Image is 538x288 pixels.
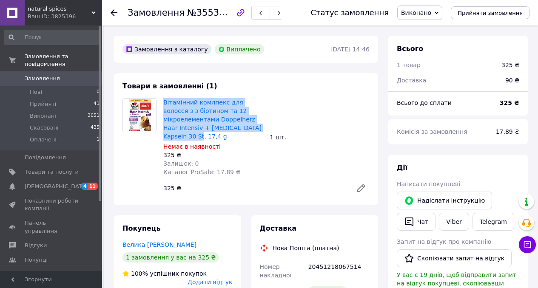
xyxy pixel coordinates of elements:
span: Виконано [401,9,431,16]
div: Повернутися назад [111,8,117,17]
time: [DATE] 14:46 [330,46,370,53]
span: Всього [397,45,423,53]
span: Скасовані [30,124,59,132]
span: Прийняти замовлення [458,10,523,16]
span: Замовлення [128,8,185,18]
span: Додати відгук [188,279,232,285]
span: №355311300 [187,7,248,18]
button: Чат з покупцем [519,236,536,253]
span: 11 [88,183,98,190]
span: Нові [30,88,42,96]
span: Відгуки [25,242,47,249]
div: 1 шт. [267,131,373,143]
span: Всього до сплати [397,99,452,106]
span: natural spices [28,5,91,13]
span: Покупці [25,256,48,264]
span: Запит на відгук про компанію [397,238,491,245]
a: Viber [439,213,469,231]
div: успішних покупок [122,269,207,278]
span: Товари в замовленні (1) [122,82,217,90]
a: Telegram [473,213,514,231]
span: 1 [97,136,100,144]
input: Пошук [4,30,100,45]
span: Залишок: 0 [163,160,199,167]
div: Нова Пошта (платна) [270,244,342,252]
span: [DEMOGRAPHIC_DATA] [25,183,88,190]
button: Скопіювати запит на відгук [397,249,512,267]
span: Комісія за замовлення [397,128,467,135]
img: Вітамінний комлпекс для волосся з з біотином та 12 мікроелементами Doppelherz Haar Intensiv + Bio... [123,99,156,131]
span: 4 [81,183,88,190]
span: Каталог ProSale: 17.89 ₴ [163,169,240,175]
div: 325 ₴ [163,151,263,159]
span: Оплачені [30,136,57,144]
span: Доставка [397,77,426,84]
span: 1 товар [397,62,421,68]
span: 435 [91,124,100,132]
span: Замовлення та повідомлення [25,53,102,68]
a: Редагувати [353,180,370,197]
div: 325 ₴ [160,182,349,194]
span: Прийняті [30,100,56,108]
span: 0 [97,88,100,96]
span: 41 [94,100,100,108]
a: Вітамінний комлпекс для волосся з з біотином та 12 мікроелементами Doppelherz Haar Intensiv + [ME... [163,99,262,140]
span: Виконані [30,112,56,120]
span: Дії [397,164,407,172]
span: Покупець [122,224,161,232]
span: Написати покупцеві [397,181,460,187]
div: 20451218067514 [307,259,371,283]
span: Товари та послуги [25,168,79,176]
span: Показники роботи компанії [25,197,79,212]
div: 325 ₴ [501,61,519,69]
span: 3051 [88,112,100,120]
span: 17.89 ₴ [496,128,519,135]
button: Прийняти замовлення [451,6,529,19]
a: Велика [PERSON_NAME] [122,241,196,248]
button: Надіслати інструкцію [397,192,492,209]
span: Доставка [260,224,297,232]
div: Виплачено [215,44,264,54]
span: Немає в наявності [163,143,221,150]
div: 90 ₴ [500,71,524,90]
span: 100% [131,270,148,277]
span: Повідомлення [25,154,66,161]
div: 1 замовлення у вас на 325 ₴ [122,252,219,263]
div: Замовлення з каталогу [122,44,211,54]
button: Чат [397,213,436,231]
span: Номер накладної [260,263,292,279]
div: Ваш ID: 3825396 [28,13,102,20]
span: Панель управління [25,219,79,234]
span: Замовлення [25,75,60,82]
div: Статус замовлення [310,8,389,17]
b: 325 ₴ [500,99,519,106]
